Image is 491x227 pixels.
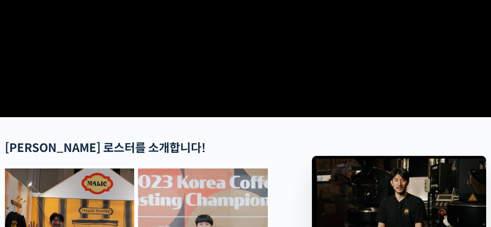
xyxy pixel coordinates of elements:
span: 홈 [31,161,36,169]
a: 설정 [125,147,186,171]
span: 설정 [150,161,161,169]
strong: [PERSON_NAME] 로스터를 소개합니다! [5,141,206,155]
span: 대화 [89,162,100,169]
a: 홈 [3,147,64,171]
a: 대화 [64,147,125,171]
